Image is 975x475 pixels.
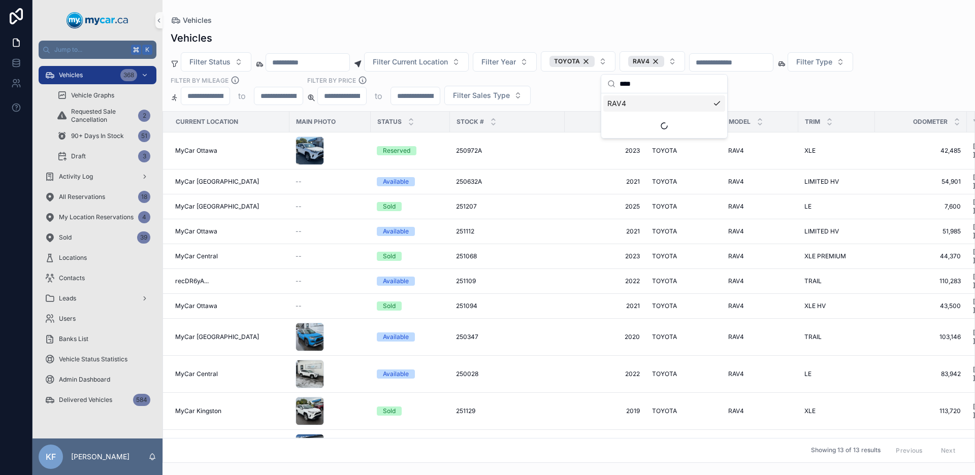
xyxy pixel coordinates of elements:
button: Select Button [541,51,615,72]
span: Locations [59,254,87,262]
a: 251109 [456,277,559,285]
a: 2021 [571,178,640,186]
span: Trim [805,118,820,126]
div: 2 [138,110,150,122]
span: Contacts [59,274,85,282]
div: Available [383,369,409,379]
span: Current Location [176,118,238,126]
span: Model [729,118,751,126]
span: My Location Reservations [59,213,134,221]
a: 103,146 [881,333,961,341]
span: 251068 [456,252,477,260]
a: 83,942 [881,370,961,378]
a: TOYOTA [652,407,716,415]
a: MyCar Ottawa [175,147,283,155]
img: App logo [67,12,128,28]
div: Sold [383,252,396,261]
span: TRAIL [804,277,822,285]
label: FILTER BY PRICE [307,76,356,85]
span: MyCar Ottawa [175,302,217,310]
a: RAV4 [728,178,792,186]
a: 250347 [456,333,559,341]
a: RAV4 [728,202,792,211]
span: RAV4 [728,370,744,378]
span: Vehicles [183,15,212,25]
span: 7,600 [881,202,961,211]
span: RAV4 [728,277,744,285]
a: 251112 [456,227,559,235]
span: KF [46,451,56,463]
a: 250972A [456,147,559,155]
a: 110,283 [881,277,961,285]
span: Status [377,118,402,126]
a: Available [377,277,444,286]
div: Available [383,177,409,186]
span: Banks List [59,335,88,343]
a: Contacts [39,269,156,287]
a: TOYOTA [652,370,716,378]
button: Unselect 17 [549,56,595,67]
button: Jump to...K [39,41,156,59]
div: scrollable content [32,59,162,422]
div: 18 [138,191,150,203]
span: Odometer [913,118,948,126]
a: LE [804,370,869,378]
a: Sold [377,301,444,311]
div: Suggestions [601,93,727,138]
span: LE [804,202,811,211]
span: LIMITED HV [804,178,839,186]
a: TOYOTA [652,252,716,260]
span: Filter Sales Type [453,90,510,100]
span: Draft [71,152,86,160]
a: Draft3 [51,147,156,165]
span: -- [296,178,302,186]
button: Select Button [444,86,531,105]
a: TOYOTA [652,147,716,155]
span: RAV4 [728,333,744,341]
a: 2022 [571,370,640,378]
h1: Vehicles [171,31,212,45]
span: TOYOTA [652,252,677,260]
span: Stock # [457,118,484,126]
a: LIMITED HV [804,178,869,186]
span: Leads [59,294,76,302]
a: RAV4 [728,252,792,260]
div: Sold [383,301,396,311]
a: -- [296,252,365,260]
span: -- [296,302,302,310]
span: TOYOTA [652,147,677,155]
a: Vehicle Graphs [51,86,156,105]
a: Vehicle Status Statistics [39,350,156,368]
a: 42,485 [881,147,961,155]
a: 113,720 [881,407,961,415]
a: Available [377,227,444,236]
div: 584 [133,394,150,406]
a: Available [377,177,444,186]
a: 250028 [456,370,559,378]
span: XLE [804,147,816,155]
a: Leads [39,289,156,308]
a: TOYOTA [652,333,716,341]
span: -- [296,252,302,260]
span: 2019 [571,407,640,415]
a: -- [296,178,365,186]
span: Filter Status [189,57,231,67]
a: 2023 [571,147,640,155]
a: MyCar [GEOGRAPHIC_DATA] [175,333,283,341]
span: 51,985 [881,227,961,235]
span: TOYOTA [652,370,677,378]
a: Admin Dashboard [39,370,156,389]
span: 90+ Days In Stock [71,132,124,140]
span: 251094 [456,302,477,310]
div: Available [383,227,409,236]
a: RAV4 [728,227,792,235]
button: Select Button [181,52,251,72]
a: Available [377,332,444,342]
div: Sold [383,406,396,416]
button: Select Button [620,51,685,72]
